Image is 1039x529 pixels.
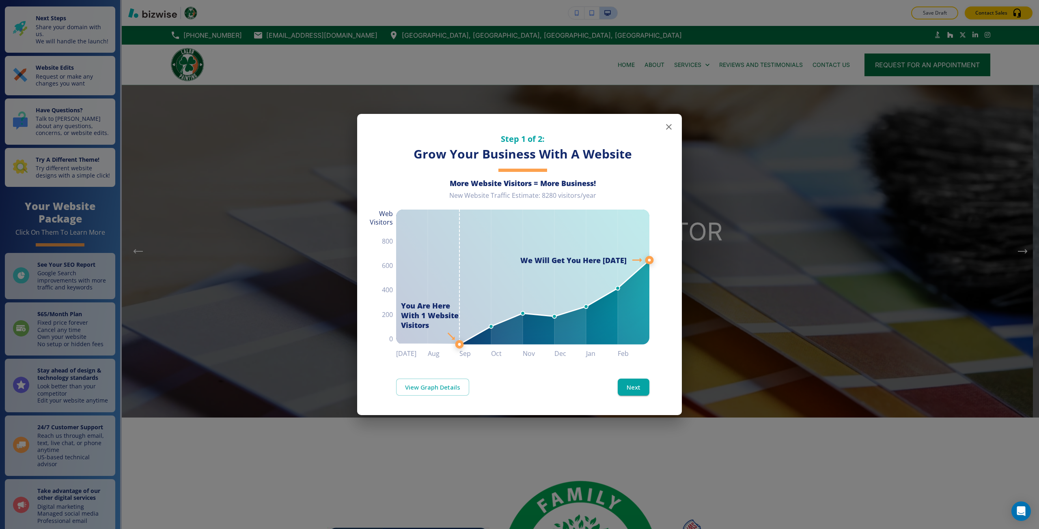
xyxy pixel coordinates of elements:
h3: Grow Your Business With A Website [396,146,649,163]
h6: Jan [586,348,618,359]
h6: Nov [523,348,554,359]
h6: [DATE] [396,348,428,359]
h6: More Website Visitors = More Business! [396,178,649,188]
h5: Step 1 of 2: [396,133,649,144]
h6: Oct [491,348,523,359]
div: New Website Traffic Estimate: 8280 visitors/year [396,191,649,206]
a: View Graph Details [396,379,469,396]
h6: Aug [428,348,459,359]
h6: Feb [618,348,649,359]
button: Next [618,379,649,396]
h6: Sep [459,348,491,359]
div: Open Intercom Messenger [1011,501,1031,521]
h6: Dec [554,348,586,359]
